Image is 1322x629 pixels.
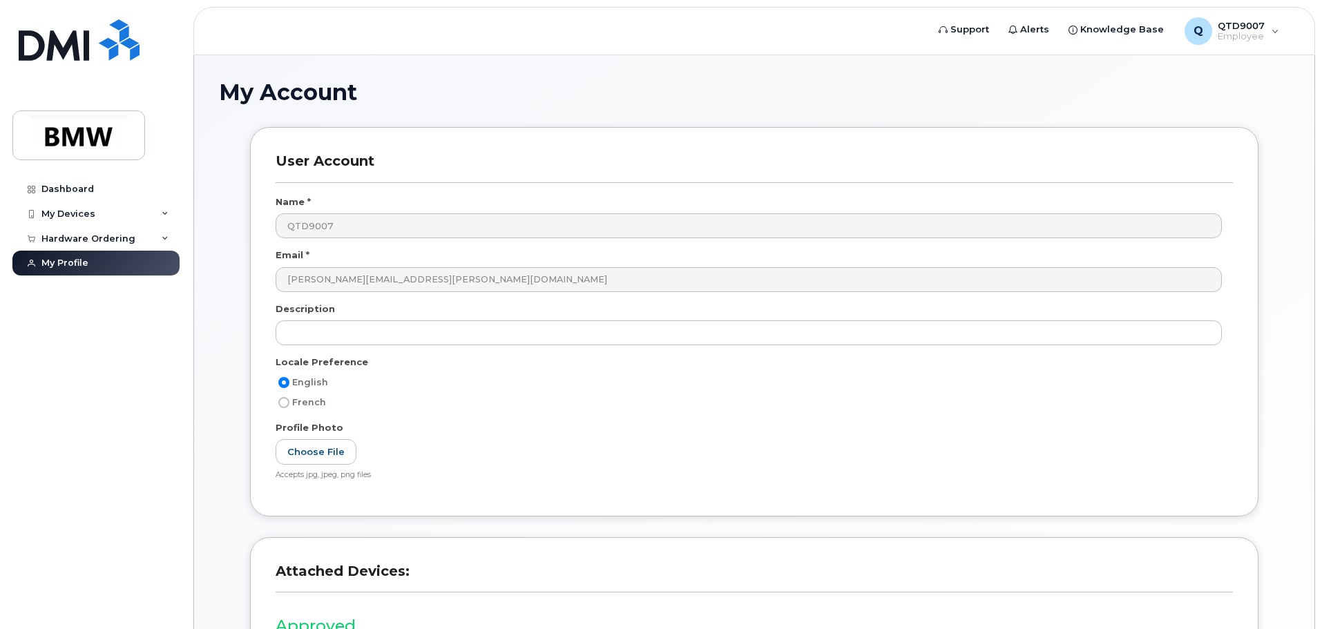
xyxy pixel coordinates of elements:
div: Accepts jpg, jpeg, png files [276,470,1222,481]
label: Email * [276,249,309,262]
label: Name * [276,195,311,209]
label: Choose File [276,439,356,465]
label: Description [276,302,335,316]
span: French [292,397,326,407]
span: English [292,377,328,387]
label: Locale Preference [276,356,368,369]
label: Profile Photo [276,421,343,434]
h1: My Account [219,80,1290,104]
input: English [278,377,289,388]
h3: User Account [276,153,1233,182]
input: French [278,397,289,408]
h3: Attached Devices: [276,563,1233,592]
